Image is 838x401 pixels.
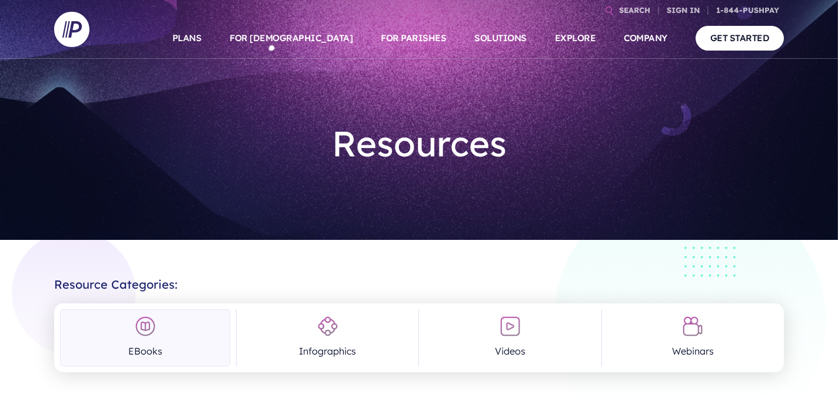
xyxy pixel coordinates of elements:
a: FOR [DEMOGRAPHIC_DATA] [230,18,353,59]
h1: Resources [246,113,592,174]
a: PLANS [172,18,202,59]
img: Webinars Icon [682,316,703,337]
a: Infographics [242,309,413,366]
h2: Resource Categories: [54,268,784,292]
a: COMPANY [624,18,667,59]
img: EBooks Icon [135,316,156,337]
a: Webinars [608,309,778,366]
a: EBooks [60,309,230,366]
a: EXPLORE [555,18,596,59]
a: SOLUTIONS [474,18,527,59]
a: GET STARTED [696,26,784,50]
img: Infographics Icon [317,316,338,337]
a: Videos [425,309,595,366]
a: FOR PARISHES [381,18,446,59]
img: Videos Icon [500,316,521,337]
